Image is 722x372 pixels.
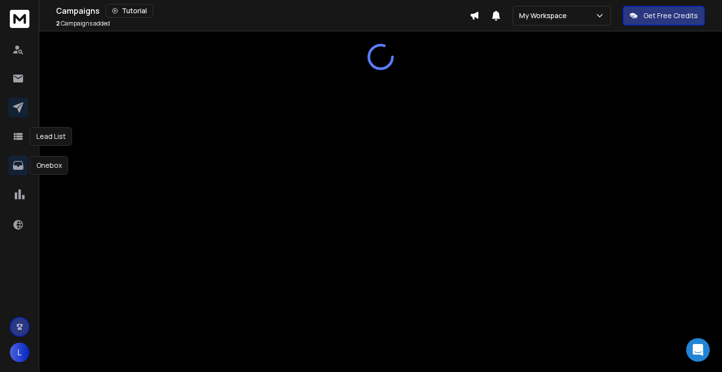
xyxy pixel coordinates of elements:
div: Lead List [30,127,72,146]
div: Open Intercom Messenger [686,338,710,362]
p: Get Free Credits [643,11,698,21]
p: Campaigns added [56,20,110,27]
p: My Workspace [519,11,571,21]
button: Get Free Credits [623,6,705,26]
button: L [10,343,29,362]
button: Tutorial [106,4,153,18]
span: 2 [56,19,60,27]
div: Campaigns [56,4,470,18]
div: Onebox [30,156,68,175]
